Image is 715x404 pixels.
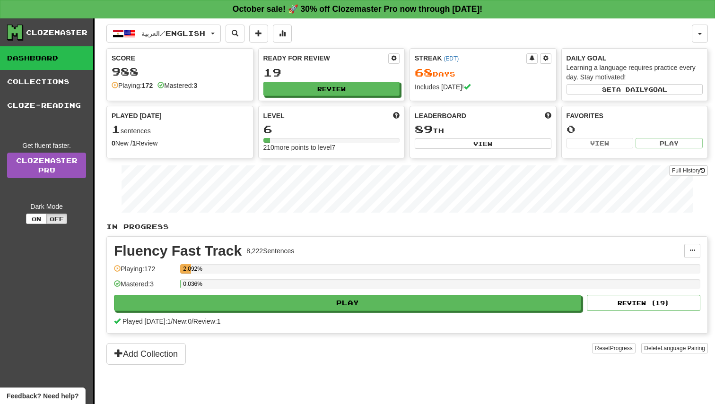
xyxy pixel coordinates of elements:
[567,123,703,135] div: 0
[7,391,78,401] span: Open feedback widget
[273,25,292,43] button: More stats
[610,345,633,352] span: Progress
[114,295,581,311] button: Play
[263,123,400,135] div: 6
[263,82,400,96] button: Review
[183,264,191,274] div: 2.092%
[171,318,173,325] span: /
[567,111,703,120] div: Favorites
[226,25,244,43] button: Search sentences
[567,84,703,95] button: Seta dailygoal
[246,246,294,256] div: 8,222 Sentences
[263,67,400,78] div: 19
[173,318,192,325] span: New: 0
[669,165,708,176] button: Full History
[567,53,703,63] div: Daily Goal
[592,343,635,353] button: ResetProgress
[114,264,175,280] div: Playing: 172
[415,53,526,63] div: Streak
[233,4,482,14] strong: October sale! 🚀 30% off Clozemaster Pro now through [DATE]!
[415,82,551,92] div: Includes [DATE]!
[112,111,162,120] span: Played [DATE]
[26,214,47,224] button: On
[415,111,466,120] span: Leaderboard
[393,111,400,120] span: Score more points to level up
[112,139,115,147] strong: 0
[122,318,171,325] span: Played [DATE]: 1
[567,138,634,148] button: View
[567,63,703,82] div: Learning a language requires practice every day. Stay motivated!
[415,67,551,79] div: Day s
[112,123,248,136] div: sentences
[26,28,87,37] div: Clozemaster
[415,122,433,136] span: 89
[263,143,400,152] div: 210 more points to level 7
[641,343,708,353] button: DeleteLanguage Pairing
[106,343,186,365] button: Add Collection
[249,25,268,43] button: Add sentence to collection
[263,53,389,63] div: Ready for Review
[112,81,153,90] div: Playing:
[106,25,221,43] button: العربية/English
[193,318,221,325] span: Review: 1
[415,138,551,149] button: View
[193,82,197,89] strong: 3
[444,55,459,62] a: (EDT)
[192,318,193,325] span: /
[7,153,86,178] a: ClozemasterPro
[112,66,248,77] div: 988
[106,222,708,232] p: In Progress
[112,53,248,63] div: Score
[46,214,67,224] button: Off
[415,123,551,136] div: th
[142,82,153,89] strong: 172
[7,141,86,150] div: Get fluent faster.
[114,279,175,295] div: Mastered: 3
[545,111,551,120] span: This week in points, UTC
[114,244,242,258] div: Fluency Fast Track
[587,295,700,311] button: Review (19)
[112,138,248,148] div: New / Review
[132,139,136,147] strong: 1
[112,122,121,136] span: 1
[141,29,205,37] span: العربية / English
[636,138,703,148] button: Play
[616,86,648,93] span: a daily
[7,202,86,211] div: Dark Mode
[661,345,705,352] span: Language Pairing
[157,81,197,90] div: Mastered:
[263,111,285,120] span: Level
[415,66,433,79] span: 68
